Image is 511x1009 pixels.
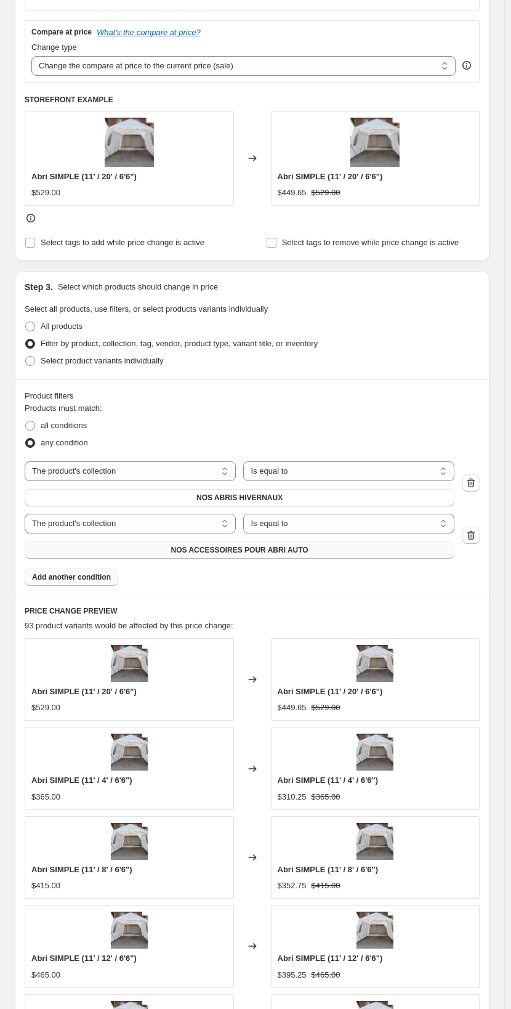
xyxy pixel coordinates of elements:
strike: $465.00 [312,969,340,981]
span: NOS ABRIS HIVERNAUX [196,493,283,503]
span: Select product variants individually [41,356,163,365]
h3: Compare at price [31,27,92,37]
div: $449.65 [278,702,307,714]
span: Select tags to add while price change is active [41,238,204,247]
p: Select which products should change in price [58,281,218,293]
img: ASM11X16FF-200-WHI_03_0908d5c0-9208-4f41-9c55-a89250499836_80x.jpg [356,734,393,771]
img: ASM11X16FF-200-WHI_03_0908d5c0-9208-4f41-9c55-a89250499836_80x.jpg [105,118,154,167]
span: NOS ACCESSOIRES POUR ABRI AUTO [171,545,308,555]
img: ASM11X16FF-200-WHI_03_0908d5c0-9208-4f41-9c55-a89250499836_80x.jpg [111,734,148,771]
img: ASM11X16FF-200-WHI_03_0908d5c0-9208-4f41-9c55-a89250499836_80x.jpg [111,645,148,682]
img: ASM11X16FF-200-WHI_03_0908d5c0-9208-4f41-9c55-a89250499836_80x.jpg [111,912,148,949]
span: 93 product variants would be affected by this price change: [25,621,233,630]
strike: $529.00 [312,187,340,199]
span: all conditions [41,421,87,430]
button: Add another condition [25,569,118,586]
div: help [461,59,473,71]
span: All products [41,322,82,331]
span: Abri SIMPLE (11' / 4' / 6'6") [31,776,132,785]
h2: Step 3. [25,281,53,293]
strike: $415.00 [312,880,340,892]
img: ASM11X16FF-200-WHI_03_0908d5c0-9208-4f41-9c55-a89250499836_80x.jpg [356,645,393,682]
div: $529.00 [31,187,60,199]
div: $395.25 [278,969,307,981]
span: Abri SIMPLE (11' / 12' / 6'6") [278,954,383,963]
img: ASM11X16FF-200-WHI_03_0908d5c0-9208-4f41-9c55-a89250499836_80x.jpg [350,118,400,167]
span: Select all products, use filters, or select products variants individually [25,304,268,314]
img: ASM11X16FF-200-WHI_03_0908d5c0-9208-4f41-9c55-a89250499836_80x.jpg [356,912,393,949]
span: Abri SIMPLE (11' / 20' / 6'6") [278,687,383,696]
span: Abri SIMPLE (11' / 20' / 6'6") [278,172,383,181]
div: $529.00 [31,702,60,714]
span: Abri SIMPLE (11' / 12' / 6'6") [31,954,137,963]
button: NOS ABRIS HIVERNAUX [25,489,454,506]
div: $352.75 [278,880,307,892]
span: Abri SIMPLE (11' / 20' / 6'6") [31,172,137,181]
span: Add another condition [32,572,111,582]
span: Abri SIMPLE (11' / 8' / 6'6") [278,865,379,874]
div: $310.25 [278,791,307,803]
img: ASM11X16FF-200-WHI_03_0908d5c0-9208-4f41-9c55-a89250499836_80x.jpg [111,823,148,860]
h6: STOREFRONT EXAMPLE [25,95,480,105]
span: Products must match: [25,403,102,413]
strike: $365.00 [312,791,340,803]
span: Abri SIMPLE (11' / 4' / 6'6") [278,776,379,785]
div: $365.00 [31,791,60,803]
h6: PRICE CHANGE PREVIEW [25,606,480,616]
span: Filter by product, collection, tag, vendor, product type, variant title, or inventory [41,339,318,348]
strike: $529.00 [312,702,340,714]
button: NOS ACCESSOIRES POUR ABRI AUTO [25,541,454,559]
img: ASM11X16FF-200-WHI_03_0908d5c0-9208-4f41-9c55-a89250499836_80x.jpg [356,823,393,860]
div: $415.00 [31,880,60,892]
span: Abri SIMPLE (11' / 20' / 6'6") [31,687,137,696]
span: Change type [31,43,77,52]
span: any condition [41,438,88,447]
span: Abri SIMPLE (11' / 8' / 6'6") [31,865,132,874]
div: $449.65 [278,187,307,199]
div: $465.00 [31,969,60,981]
span: Select tags to remove while price change is active [282,238,459,247]
div: Product filters [25,390,480,402]
button: What's the compare at price? [97,28,201,37]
